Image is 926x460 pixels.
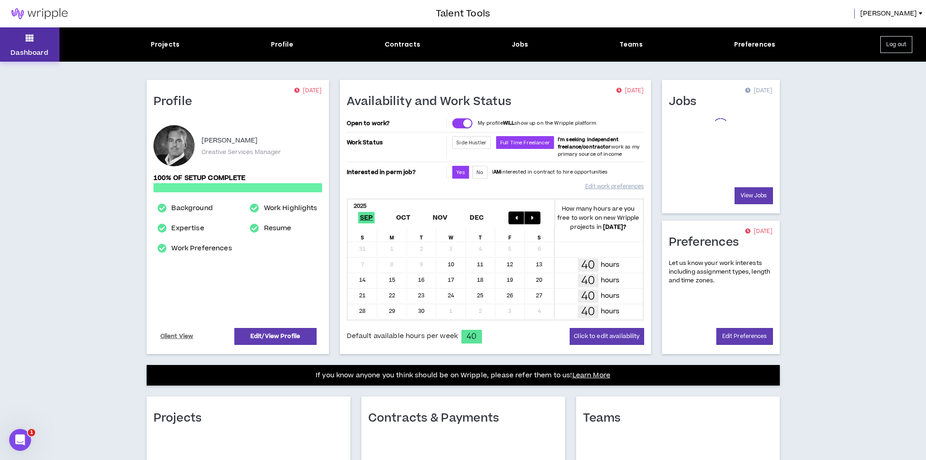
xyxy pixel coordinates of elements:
button: Log out [880,36,912,53]
div: Jobs [512,40,529,49]
span: Default available hours per week [347,331,458,341]
div: S [348,228,378,242]
span: Yes [456,169,465,176]
p: If you know anyone you think should be on Wripple, please refer them to us! [316,370,610,381]
p: [DATE] [745,86,773,95]
p: Work Status [347,136,445,149]
p: [DATE] [294,86,322,95]
a: Edit/View Profile [234,328,317,345]
span: Sep [358,212,375,223]
a: View Jobs [735,187,773,204]
a: Resume [264,223,291,234]
p: 100% of setup complete [153,173,322,183]
p: I interested in contract to hire opportunities [492,169,608,176]
a: Client View [159,328,195,344]
span: No [476,169,483,176]
b: 2025 [354,202,367,210]
div: M [377,228,407,242]
span: 1 [28,429,35,436]
h1: Jobs [669,95,704,109]
a: Edit Preferences [716,328,773,345]
div: T [466,228,496,242]
button: Click to edit availability [570,328,644,345]
p: Dashboard [11,48,48,58]
a: Expertise [171,223,204,234]
span: [PERSON_NAME] [860,9,917,19]
span: Dec [468,212,486,223]
span: Nov [431,212,450,223]
div: Preferences [734,40,776,49]
h1: Projects [153,411,209,426]
strong: AM [493,169,501,175]
p: hours [601,260,620,270]
h1: Availability and Work Status [347,95,519,109]
p: [PERSON_NAME] [201,135,258,146]
div: Ted B. [153,125,195,166]
span: Side Hustler [456,139,487,146]
p: Let us know your work interests including assignment types, length and time zones. [669,259,773,286]
h1: Contracts & Payments [368,411,506,426]
div: T [407,228,437,242]
h3: Talent Tools [436,7,490,21]
div: Teams [619,40,643,49]
a: Learn More [572,370,610,380]
h1: Teams [583,411,628,426]
div: W [436,228,466,242]
iframe: Intercom live chat [9,429,31,451]
h1: Preferences [669,235,746,250]
p: Creative Services Manager [201,148,281,156]
h1: Profile [153,95,199,109]
a: Work Preferences [171,243,232,254]
div: Projects [151,40,180,49]
a: Edit work preferences [585,179,644,195]
span: work as my primary source of income [558,136,640,158]
p: hours [601,307,620,317]
div: S [525,228,555,242]
a: Work Highlights [264,203,317,214]
p: hours [601,275,620,286]
span: Oct [394,212,413,223]
p: Open to work? [347,120,445,127]
p: [DATE] [745,227,773,236]
p: Interested in perm job? [347,166,445,179]
p: [DATE] [616,86,644,95]
strong: WILL [503,120,515,127]
p: My profile show up on the Wripple platform [478,120,596,127]
div: F [495,228,525,242]
p: hours [601,291,620,301]
b: I'm seeking independent freelance/contractor [558,136,619,150]
a: Background [171,203,212,214]
div: Profile [271,40,293,49]
div: Contracts [385,40,420,49]
b: [DATE] ? [603,223,626,231]
p: How many hours are you free to work on new Wripple projects in [554,204,643,232]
